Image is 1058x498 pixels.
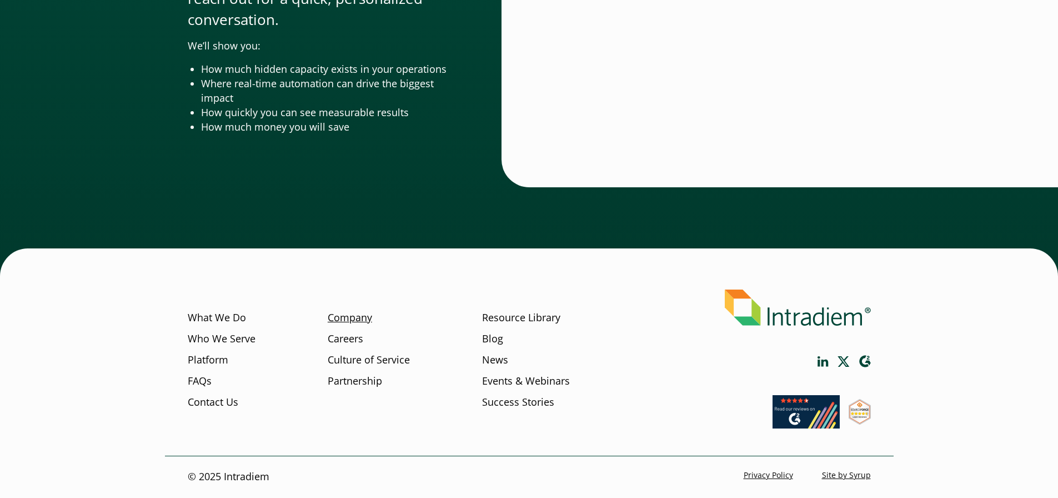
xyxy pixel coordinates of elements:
[849,414,871,427] a: Link opens in a new window
[188,332,255,346] a: Who We Serve
[188,311,246,325] a: What We Do
[188,395,238,410] a: Contact Us
[188,39,457,53] p: We’ll show you:
[188,374,212,389] a: FAQs
[201,62,457,77] li: How much hidden capacity exists in your operations
[482,311,560,325] a: Resource Library
[482,353,508,367] a: News
[859,355,871,368] a: Link opens in a new window
[482,374,570,389] a: Events & Webinars
[773,418,840,431] a: Link opens in a new window
[188,470,269,485] p: © 2025 Intradiem
[328,332,363,346] a: Careers
[328,374,382,389] a: Partnership
[201,106,457,120] li: How quickly you can see measurable results
[838,356,850,367] a: Link opens in a new window
[818,356,829,367] a: Link opens in a new window
[725,290,871,326] img: Intradiem
[482,395,554,410] a: Success Stories
[773,395,840,429] img: Read our reviews on G2
[201,77,457,106] li: Where real-time automation can drive the biggest impact
[328,311,372,325] a: Company
[482,332,503,346] a: Blog
[188,353,228,367] a: Platform
[822,470,871,481] a: Site by Syrup
[849,399,871,425] img: SourceForge User Reviews
[201,120,457,135] li: How much money you will save
[744,470,793,481] a: Privacy Policy
[328,353,410,367] a: Culture of Service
